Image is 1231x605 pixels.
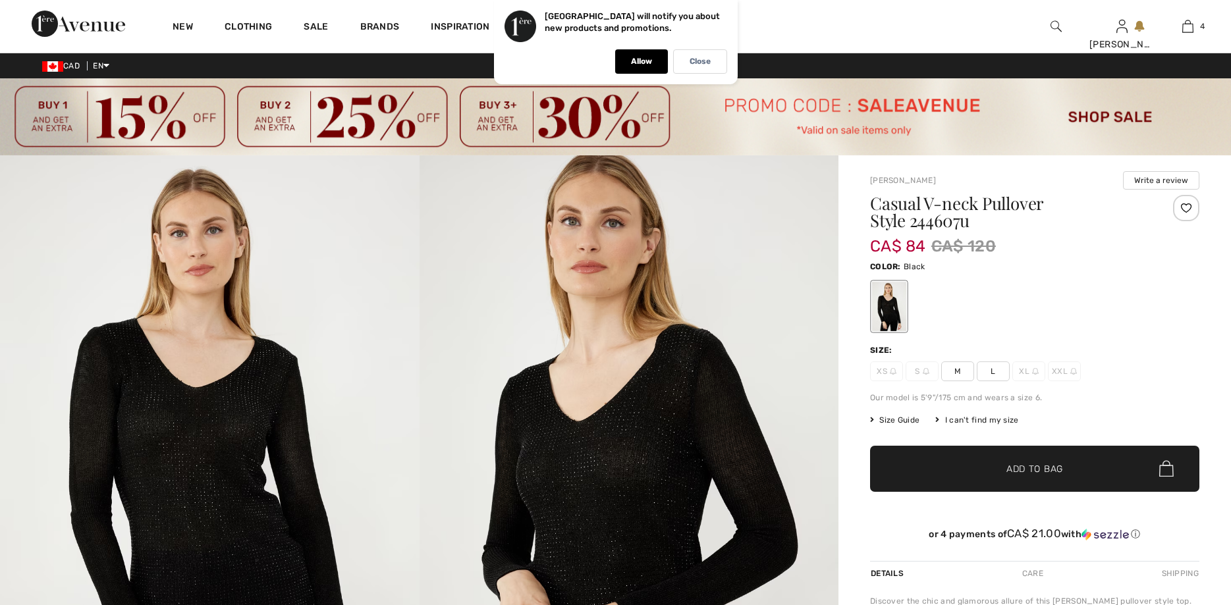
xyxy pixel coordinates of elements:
[890,368,896,375] img: ring-m.svg
[870,527,1199,545] div: or 4 payments ofCA$ 21.00withSezzle Click to learn more about Sezzle
[1116,18,1128,34] img: My Info
[225,21,272,35] a: Clothing
[32,11,125,37] img: 1ère Avenue
[872,282,906,331] div: Black
[1070,368,1077,375] img: ring-m.svg
[1051,18,1062,34] img: search the website
[870,446,1199,492] button: Add to Bag
[870,176,936,185] a: [PERSON_NAME]
[923,368,929,375] img: ring-m.svg
[931,234,996,258] span: CA$ 120
[1081,529,1129,540] img: Sezzle
[173,21,193,35] a: New
[545,11,720,33] p: [GEOGRAPHIC_DATA] will notify you about new products and promotions.
[1011,562,1054,585] div: Care
[870,262,901,271] span: Color:
[870,527,1199,540] div: or 4 payments of with
[1006,461,1063,475] span: Add to Bag
[1200,20,1205,32] span: 4
[941,361,974,381] span: M
[904,262,925,271] span: Black
[360,21,400,35] a: Brands
[1116,20,1128,32] a: Sign In
[906,361,939,381] span: S
[304,21,328,35] a: Sale
[870,414,919,426] span: Size Guide
[870,344,895,356] div: Size:
[870,224,926,255] span: CA$ 84
[1159,562,1199,585] div: Shipping
[631,57,652,66] p: Allow
[1155,18,1220,34] a: 4
[870,195,1145,229] h1: Casual V-neck Pullover Style 244607u
[870,361,903,381] span: XS
[1032,368,1039,375] img: ring-m.svg
[690,57,711,66] p: Close
[935,414,1018,426] div: I can't find my size
[42,61,63,72] img: Canadian Dollar
[1147,506,1218,539] iframe: Opens a widget where you can chat to one of our agents
[1123,171,1199,190] button: Write a review
[870,562,907,585] div: Details
[870,392,1199,404] div: Our model is 5'9"/175 cm and wears a size 6.
[42,61,85,70] span: CAD
[1159,460,1174,477] img: Bag.svg
[1007,527,1061,540] span: CA$ 21.00
[977,361,1010,381] span: L
[1089,38,1154,51] div: [PERSON_NAME]
[1012,361,1045,381] span: XL
[93,61,109,70] span: EN
[1048,361,1081,381] span: XXL
[1182,18,1193,34] img: My Bag
[431,21,489,35] span: Inspiration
